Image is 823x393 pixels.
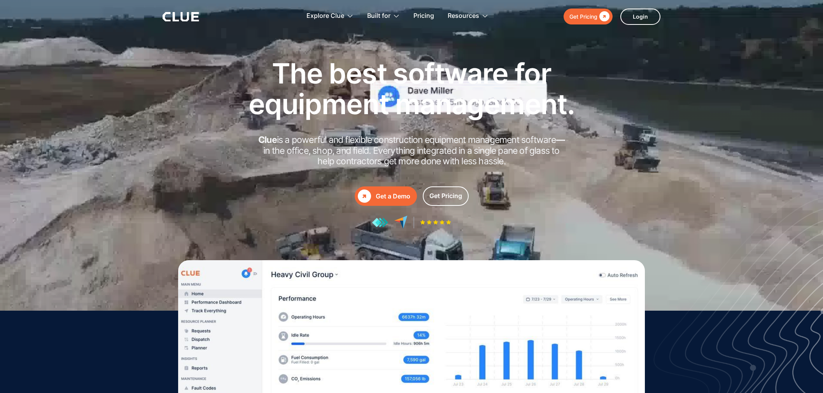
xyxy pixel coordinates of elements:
div: Built for [367,4,400,28]
div: Built for [367,4,390,28]
img: Five-star rating icon [420,220,451,225]
a: Get Pricing [423,186,469,206]
h2: is a powerful and flexible construction equipment management software in the office, shop, and fi... [256,135,567,167]
a: Get a Demo [355,186,417,206]
div: Resources [448,4,489,28]
div:  [358,190,371,203]
h1: The best software for equipment management. [236,58,587,119]
div: Resources [448,4,479,28]
div: Get a Demo [376,191,410,201]
div: Get Pricing [429,191,462,201]
div: Explore Clue [306,4,354,28]
a: Login [620,9,660,25]
a: Pricing [413,4,434,28]
img: reviews at capterra [394,216,408,229]
strong: Clue [258,134,277,145]
div: Get Pricing [569,12,597,21]
a: Get Pricing [564,9,613,24]
div:  [597,12,609,21]
div: Explore Clue [306,4,344,28]
strong: — [556,134,565,145]
img: reviews at getapp [372,217,388,228]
